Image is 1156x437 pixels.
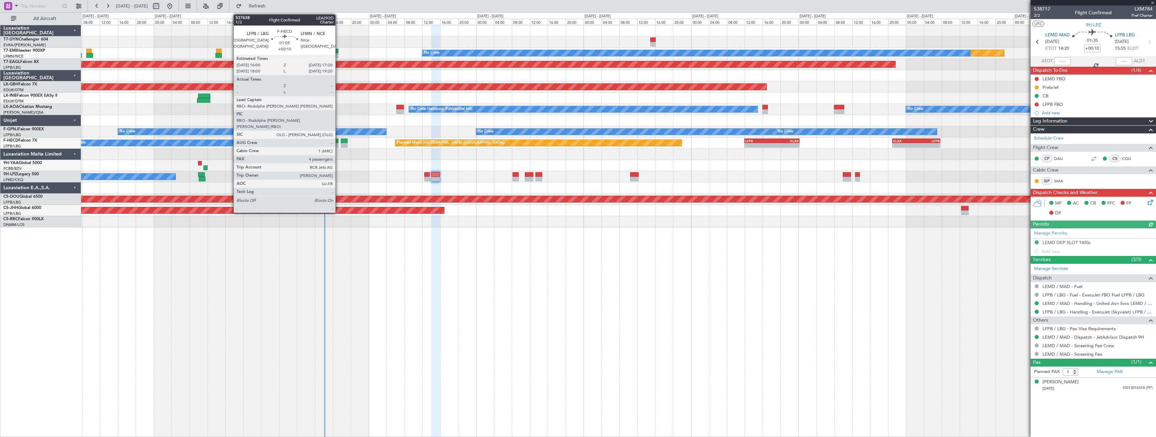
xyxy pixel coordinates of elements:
a: LEMD / MAD - Fuel [1043,284,1082,289]
input: Trip Number [21,1,60,11]
div: 16:00 [118,19,136,25]
a: EDLW/DTM [3,87,24,93]
div: 16:00 [333,19,351,25]
a: 9H-LPZLegacy 500 [3,172,39,176]
a: LX-AOACitation Mustang [3,105,52,109]
span: FFC [1107,200,1115,207]
a: SMA [1054,178,1069,184]
div: 20:00 [136,19,154,25]
button: All Aircraft [7,13,74,24]
span: DP [1055,210,1061,217]
div: Flight Confirmed [1075,9,1112,16]
span: AC [1073,200,1079,207]
div: 20:00 [780,19,798,25]
span: T7-EMI [3,49,17,53]
div: [DATE] - [DATE] [907,14,933,19]
div: 08:00 [727,19,745,25]
div: CP [1041,155,1052,162]
div: 00:00 [1014,19,1032,25]
span: (1/4) [1131,67,1141,74]
div: [DATE] - [DATE] [692,14,718,19]
a: CS-JHHGlobal 6000 [3,206,41,210]
a: LEMD / MAD - Screening Fee Crew [1043,343,1114,349]
div: 12:00 [637,19,655,25]
div: - [893,143,916,147]
div: 04:00 [924,19,942,25]
div: [DATE] - [DATE] [155,14,181,19]
a: DAU [1054,156,1069,162]
a: LFPB/LBG [3,200,21,205]
a: LFPB/LBG [3,65,21,70]
div: [DATE] - [DATE] [82,14,109,19]
a: EDLW/DTM [3,99,24,104]
div: 00:00 [476,19,494,25]
div: [DATE] - [DATE] [1015,14,1041,19]
div: 12:00 [852,19,870,25]
div: KLAX [772,139,799,143]
div: [DATE] - [DATE] [262,14,288,19]
a: T7-DYNChallenger 604 [3,37,48,42]
a: LFPB / LBG - Fuel - ExecuJet FBO Fuel LFPB / LBG [1043,292,1144,298]
span: 14:20 [1058,45,1069,52]
div: 12:00 [960,19,978,25]
a: Manage PAX [1097,369,1123,375]
span: 538717 [1034,5,1050,13]
div: 00:00 [261,19,279,25]
div: No Crew [424,48,440,58]
div: 00:00 [691,19,709,25]
a: DNMM/LOS [3,222,25,227]
span: LX-INB [3,94,17,98]
div: 16:00 [870,19,888,25]
a: LFPB / LBG - Pax Visa Requirements [1043,326,1116,331]
span: 15:55 [1115,45,1126,52]
span: LFPB LBG [1115,32,1135,39]
div: 08:00 [942,19,960,25]
span: [DATE] [1045,38,1059,45]
span: LX-GBH [3,82,18,86]
div: 04:00 [279,19,297,25]
span: ATOT [1041,58,1053,65]
span: Dispatch Checks and Weather [1033,189,1098,197]
div: 00:00 [798,19,817,25]
a: Manage Services [1034,265,1068,272]
div: 00:00 [154,19,172,25]
span: Services [1033,256,1051,264]
a: LX-INBFalcon 900EX EASy II [3,94,57,98]
div: CB [1043,93,1048,99]
span: Flight Crew [1033,144,1058,152]
span: [DATE] [1043,386,1054,391]
div: 16:00 [225,19,243,25]
div: 08:00 [189,19,208,25]
span: Dispatch [1033,274,1052,282]
div: 08:00 [297,19,315,25]
span: LX-AOA [3,105,19,109]
div: LFPB FBO [1043,101,1063,107]
div: 04:00 [817,19,835,25]
span: CS-JHH [3,206,18,210]
span: Crew [1033,126,1045,133]
a: LEMD / MAD - Dispatch - JetAdvisor Dispatch 9H [1043,334,1144,340]
div: [PERSON_NAME] [1043,379,1079,386]
div: Prebrief [1043,84,1059,90]
div: [DATE] - [DATE] [370,14,396,19]
div: 04:00 [171,19,189,25]
div: CS [1109,155,1121,162]
span: Leg Information [1033,117,1067,125]
div: 12:00 [422,19,440,25]
span: CS-RRC [3,217,18,221]
span: F-HECD [3,139,18,143]
a: LEMD / MAD - Handling - United Avn Svcs LEMD / MAD [1043,301,1153,306]
div: Planned Maint [GEOGRAPHIC_DATA] ([GEOGRAPHIC_DATA]) [397,138,504,148]
div: No Crew [478,127,493,137]
div: 12:00 [745,19,763,25]
a: T7-EAGLFalcon 8X [3,60,39,64]
div: 20:00 [458,19,476,25]
div: 12:00 [100,19,118,25]
div: No Crew [120,127,135,137]
div: 20:00 [995,19,1014,25]
div: 16:00 [440,19,458,25]
a: [PERSON_NAME]/QSA [3,110,44,115]
span: Others [1033,317,1048,324]
a: LFPB/LBG [3,144,21,149]
span: F-GPNJ [3,127,18,131]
